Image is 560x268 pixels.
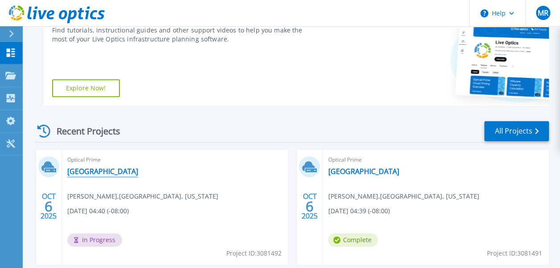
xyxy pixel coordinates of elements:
a: [GEOGRAPHIC_DATA] [328,167,399,176]
span: [DATE] 04:39 (-08:00) [328,206,389,216]
span: Project ID: 3081492 [226,248,281,258]
span: MR [537,9,548,16]
span: [DATE] 04:40 (-08:00) [67,206,129,216]
span: 6 [45,203,53,210]
span: In Progress [67,233,122,247]
div: Recent Projects [34,120,132,142]
span: Optical Prime [67,155,283,165]
div: OCT 2025 [301,190,318,223]
a: All Projects [484,121,549,141]
span: [PERSON_NAME] , [GEOGRAPHIC_DATA], [US_STATE] [328,191,479,201]
span: Project ID: 3081491 [487,248,542,258]
span: 6 [306,203,314,210]
span: [PERSON_NAME] , [GEOGRAPHIC_DATA], [US_STATE] [67,191,218,201]
a: Explore Now! [52,79,120,97]
a: [GEOGRAPHIC_DATA] [67,167,138,176]
div: OCT 2025 [40,190,57,223]
div: Find tutorials, instructional guides and other support videos to help you make the most of your L... [52,26,315,44]
span: Optical Prime [328,155,544,165]
span: Complete [328,233,378,247]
